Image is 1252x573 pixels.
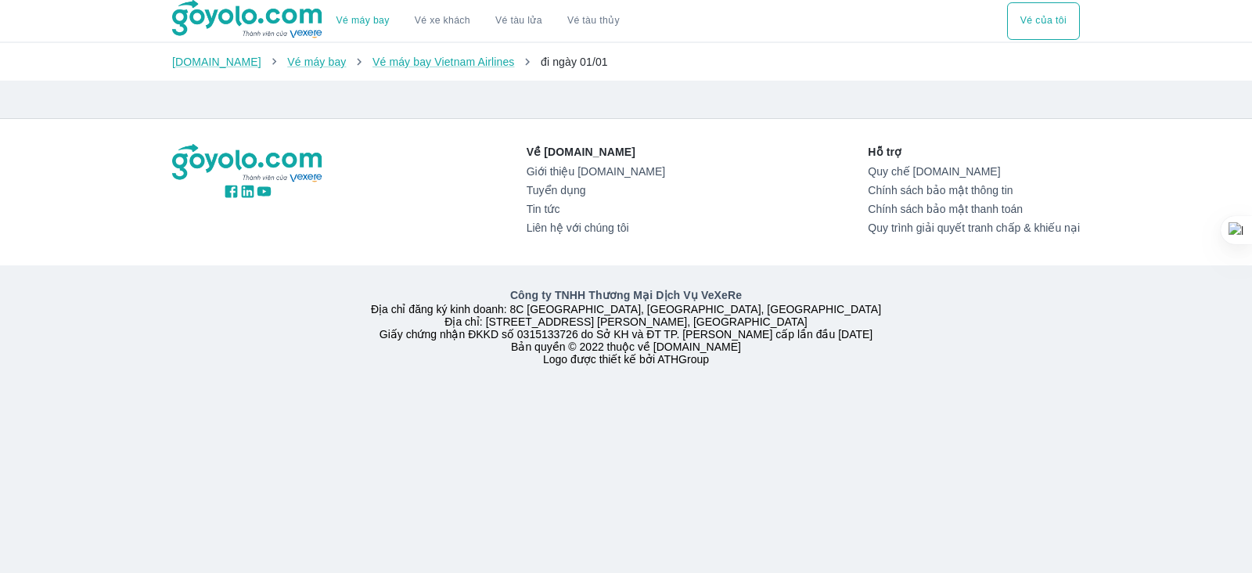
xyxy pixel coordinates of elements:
[163,287,1089,366] div: Địa chỉ đăng ký kinh doanh: 8C [GEOGRAPHIC_DATA], [GEOGRAPHIC_DATA], [GEOGRAPHIC_DATA] Địa chỉ: [...
[527,184,665,196] a: Tuyển dụng
[287,56,346,68] a: Vé máy bay
[868,222,1080,234] a: Quy trình giải quyết tranh chấp & khiếu nại
[541,56,608,68] span: đi ngày 01/01
[527,222,665,234] a: Liên hệ với chúng tôi
[324,2,632,40] div: choose transportation mode
[1007,2,1080,40] button: Vé của tôi
[483,2,555,40] a: Vé tàu lửa
[868,184,1080,196] a: Chính sách bảo mật thông tin
[175,287,1077,303] p: Công ty TNHH Thương Mại Dịch Vụ VeXeRe
[527,144,665,160] p: Về [DOMAIN_NAME]
[555,2,632,40] button: Vé tàu thủy
[1007,2,1080,40] div: choose transportation mode
[868,144,1080,160] p: Hỗ trợ
[172,54,1080,70] nav: breadcrumb
[868,165,1080,178] a: Quy chế [DOMAIN_NAME]
[336,15,390,27] a: Vé máy bay
[172,56,261,68] a: [DOMAIN_NAME]
[372,56,515,68] a: Vé máy bay Vietnam Airlines
[527,165,665,178] a: Giới thiệu [DOMAIN_NAME]
[868,203,1080,215] a: Chính sách bảo mật thanh toán
[527,203,665,215] a: Tin tức
[172,144,324,183] img: logo
[415,15,470,27] a: Vé xe khách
